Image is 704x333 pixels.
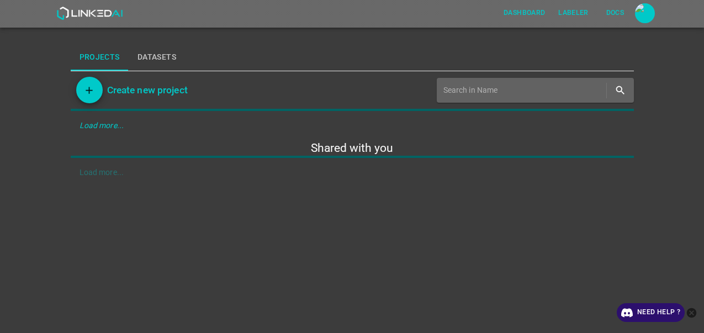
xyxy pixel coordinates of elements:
button: Projects [71,44,129,71]
button: Labeler [554,4,592,22]
h5: Shared with you [71,140,634,156]
button: Dashboard [499,4,549,22]
a: Docs [595,2,635,24]
input: Search in Name [443,82,604,98]
button: Add [76,77,103,103]
img: LinkedAI [56,7,123,20]
div: Load more... [71,115,634,136]
h6: Create new project [107,82,188,98]
a: Create new project [103,82,188,98]
a: Labeler [552,2,595,24]
button: close-help [685,303,698,322]
button: Docs [597,4,633,22]
button: Open settings [635,3,655,23]
a: Need Help ? [617,303,685,322]
a: Dashboard [497,2,552,24]
em: Load more... [80,121,124,130]
img: Heiner [635,3,655,23]
button: search [609,79,632,102]
button: Datasets [129,44,185,71]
